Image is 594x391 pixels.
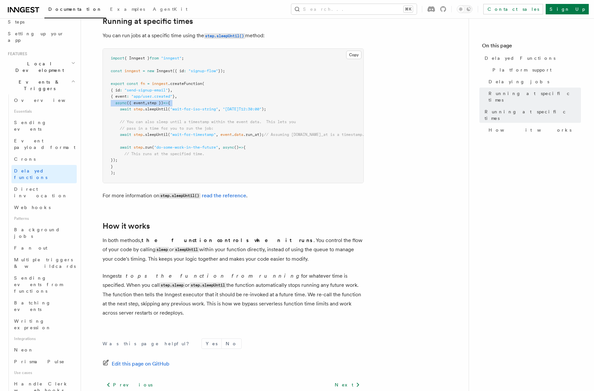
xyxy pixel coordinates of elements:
[11,117,77,135] a: Sending events
[202,192,246,199] a: read the reference
[11,183,77,202] a: Direct invocation
[120,88,122,92] span: :
[111,171,115,175] span: );
[492,67,552,73] span: Platform support
[163,101,168,105] span: =>
[106,2,149,18] a: Examples
[141,237,313,243] strong: the function controls when it runs
[154,145,218,150] span: "do-some-work-in-the-future"
[147,69,154,73] span: new
[243,132,264,137] span: .run_at);
[346,51,361,59] button: Copy
[11,334,77,344] span: Integrations
[168,132,170,137] span: (
[103,271,364,318] p: Inngest for whatever time is specified. When you call or the function automatically stops running...
[111,94,127,99] span: { event
[486,88,581,106] a: Running at specific times
[486,76,581,88] a: Delaying jobs
[14,187,68,198] span: Direct invocation
[147,81,150,86] span: =
[486,124,581,136] a: How it works
[11,153,77,165] a: Crons
[5,79,71,92] span: Events & Triggers
[14,245,47,251] span: Fan out
[11,202,77,213] a: Webhooks
[124,56,150,60] span: { Inngest }
[168,101,170,105] span: {
[5,9,77,28] a: Leveraging Steps
[14,318,51,330] span: Writing expression
[143,107,168,111] span: .sleepUntil
[5,60,71,73] span: Local Development
[172,69,184,73] span: ({ id
[291,4,417,14] button: Search...⌘K
[11,367,77,378] span: Use cases
[14,359,65,364] span: Prisma Pulse
[234,145,239,150] span: ()
[44,2,106,18] a: Documentation
[223,107,262,111] span: "[DATE]T12:30:00"
[204,33,245,39] code: step.sleepUntil()
[232,132,234,137] span: .
[204,32,245,39] a: step.sleepUntil()
[150,56,159,60] span: from
[103,31,364,41] p: You can run jobs at a specific time using the method:
[485,55,555,61] span: Delayed Functions
[111,164,113,169] span: }
[120,132,131,137] span: await
[124,69,140,73] span: inngest
[127,101,145,105] span: ({ event
[14,120,47,132] span: Sending events
[5,28,77,46] a: Setting up your app
[482,42,581,52] h4: On this page
[14,138,75,150] span: Event payload format
[115,101,127,105] span: async
[11,165,77,183] a: Delayed functions
[14,300,51,312] span: Batching events
[216,132,218,137] span: ,
[188,69,218,73] span: "signup-flow"
[218,145,220,150] span: ,
[14,257,76,269] span: Multiple triggers & wildcards
[172,94,175,99] span: }
[218,69,225,73] span: });
[5,51,27,57] span: Features
[103,236,364,264] p: In both methods, . You control the flow of your code by calling or within your function directly,...
[489,78,549,85] span: Delaying jobs
[103,191,364,201] p: For more information on .
[11,272,77,297] a: Sending events from functions
[482,106,581,124] a: Running at specific times
[264,132,364,137] span: // Assuming [DOMAIN_NAME]_at is a timestamp.
[11,297,77,315] a: Batching events
[155,247,169,253] code: sleep
[153,7,187,12] span: AgentKit
[11,242,77,254] a: Fan out
[111,81,124,86] span: export
[404,6,413,12] kbd: ⌘K
[262,107,266,111] span: );
[160,283,185,288] code: step.sleep
[161,56,182,60] span: "inngest"
[143,69,145,73] span: =
[202,339,221,349] button: Yes
[134,132,143,137] span: step
[127,94,129,99] span: :
[14,347,34,352] span: Neon
[131,94,172,99] span: "app/user.created"
[103,379,156,391] a: Previous
[134,107,143,111] span: step
[175,94,177,99] span: ,
[202,81,204,86] span: (
[8,31,64,43] span: Setting up your app
[489,127,571,133] span: How it works
[147,101,163,105] span: step })
[243,145,246,150] span: {
[222,339,241,349] button: No
[11,224,77,242] a: Background jobs
[11,344,77,356] a: Neon
[120,273,301,279] em: stops the function from running
[184,69,186,73] span: :
[110,7,145,12] span: Examples
[111,158,118,162] span: });
[48,7,102,12] span: Documentation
